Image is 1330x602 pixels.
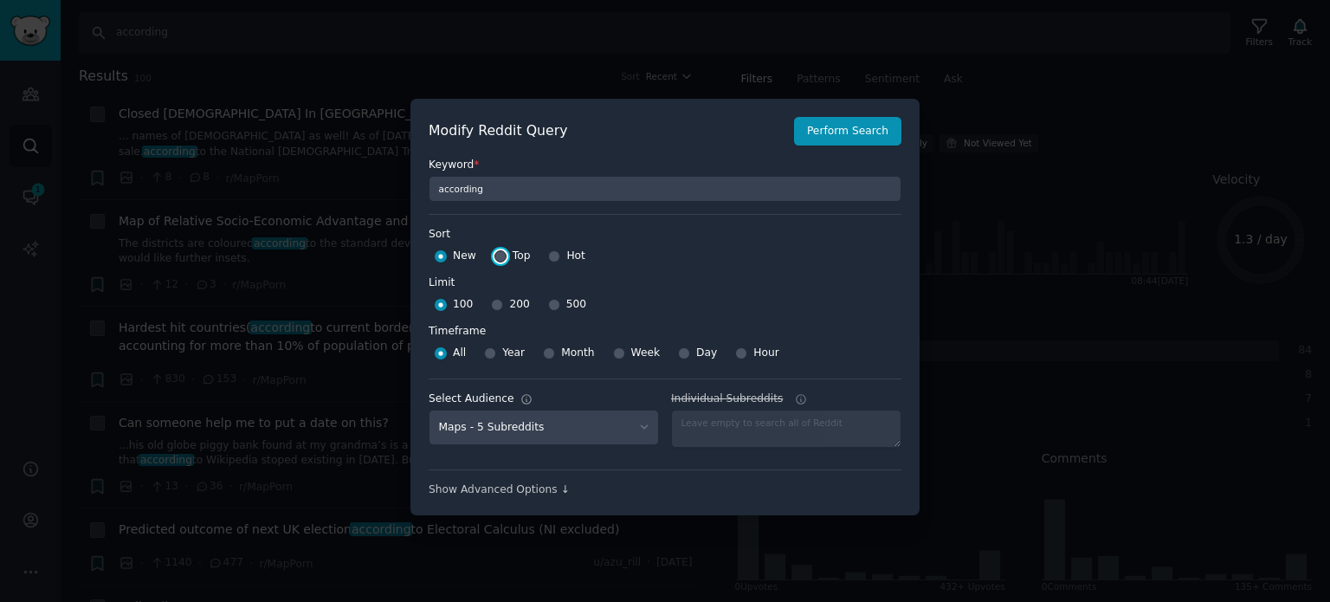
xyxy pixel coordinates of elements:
[429,275,455,291] div: Limit
[513,249,531,264] span: Top
[429,227,901,243] label: Sort
[429,482,901,498] div: Show Advanced Options ↓
[794,117,901,146] button: Perform Search
[696,346,717,361] span: Day
[502,346,525,361] span: Year
[453,297,473,313] span: 100
[429,318,901,340] label: Timeframe
[509,297,529,313] span: 200
[429,392,514,407] div: Select Audience
[561,346,594,361] span: Month
[453,249,476,264] span: New
[429,176,901,202] input: Keyword to search on Reddit
[671,392,901,407] label: Individual Subreddits
[753,346,779,361] span: Hour
[453,346,466,361] span: All
[566,297,586,313] span: 500
[429,158,901,173] label: Keyword
[566,249,585,264] span: Hot
[429,120,784,142] h2: Modify Reddit Query
[631,346,661,361] span: Week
